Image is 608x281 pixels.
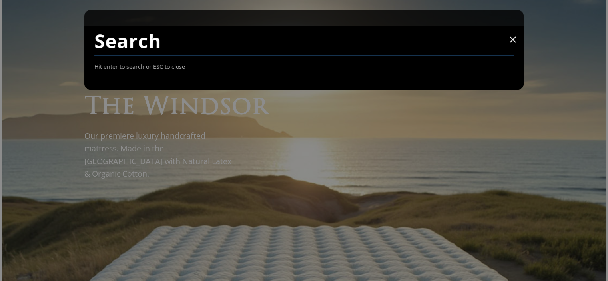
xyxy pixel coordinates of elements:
p: Our premiere luxury handcrafted mattress. Made in the [GEOGRAPHIC_DATA] with Natural Latex & Orga... [84,130,234,180]
span: s [219,96,232,120]
span: r [251,96,268,120]
span: i [169,96,179,120]
input: Search [94,26,514,56]
span: o [232,96,251,120]
span: n [179,96,199,120]
h1: The Windsor [84,96,268,120]
span: e [122,96,135,120]
span: T [84,96,101,120]
span: h [101,96,122,120]
span: Hit enter to search or ESC to close [94,62,185,72]
span: d [199,96,219,120]
span: W [143,96,169,120]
